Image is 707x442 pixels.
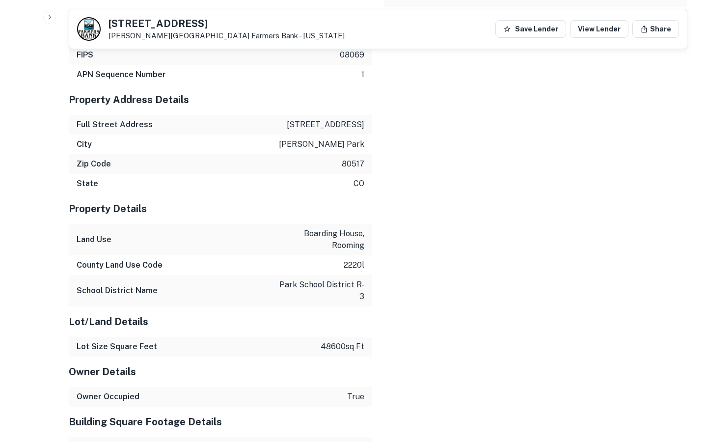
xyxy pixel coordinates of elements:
h5: Property Details [69,201,372,216]
h6: City [77,138,92,150]
p: [PERSON_NAME] park [279,138,364,150]
h6: School District Name [77,285,158,297]
p: 80517 [342,158,364,170]
p: true [347,391,364,403]
p: 08069 [340,49,364,61]
p: park school district r-3 [276,279,364,303]
p: 1 [361,69,364,81]
a: View Lender [570,20,628,38]
h5: Property Address Details [69,92,372,107]
p: 48600 sq ft [321,341,364,353]
h6: Land Use [77,234,111,246]
h6: Full Street Address [77,119,153,131]
p: co [353,178,364,190]
h6: FIPS [77,49,93,61]
h6: County Land Use Code [77,259,163,271]
h5: [STREET_ADDRESS] [109,19,345,28]
button: Save Lender [495,20,566,38]
h6: Owner Occupied [77,391,139,403]
p: [STREET_ADDRESS] [287,119,364,131]
h5: Owner Details [69,364,372,379]
a: Farmers Bank - [US_STATE] [251,31,345,40]
p: 2220l [344,259,364,271]
h5: Lot/Land Details [69,314,372,329]
h6: Lot Size Square Feet [77,341,157,353]
p: [PERSON_NAME][GEOGRAPHIC_DATA] [109,31,345,40]
h5: Building Square Footage Details [69,414,372,429]
h6: APN Sequence Number [77,69,166,81]
iframe: Chat Widget [658,363,707,411]
button: Share [632,20,679,38]
h6: State [77,178,98,190]
p: boarding house, rooming [276,228,364,251]
h6: Zip Code [77,158,111,170]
